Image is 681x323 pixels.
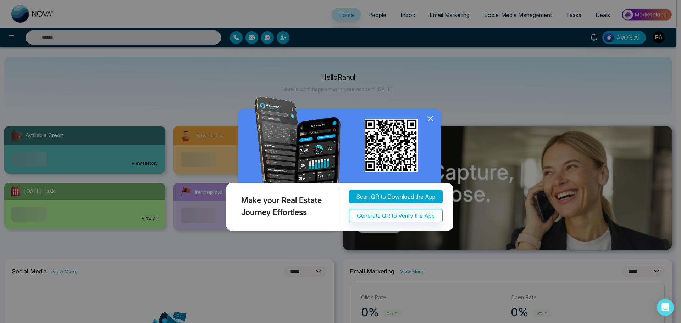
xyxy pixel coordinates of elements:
[349,190,443,204] button: Scan QR to Download the App
[224,189,340,224] div: Make your Real Estate Journey Effortless
[349,209,443,223] button: Generate QR to Verify the App
[657,299,674,316] div: Open Intercom Messenger
[365,119,418,172] img: qr_for_download_app.png
[224,97,457,234] img: QRModal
